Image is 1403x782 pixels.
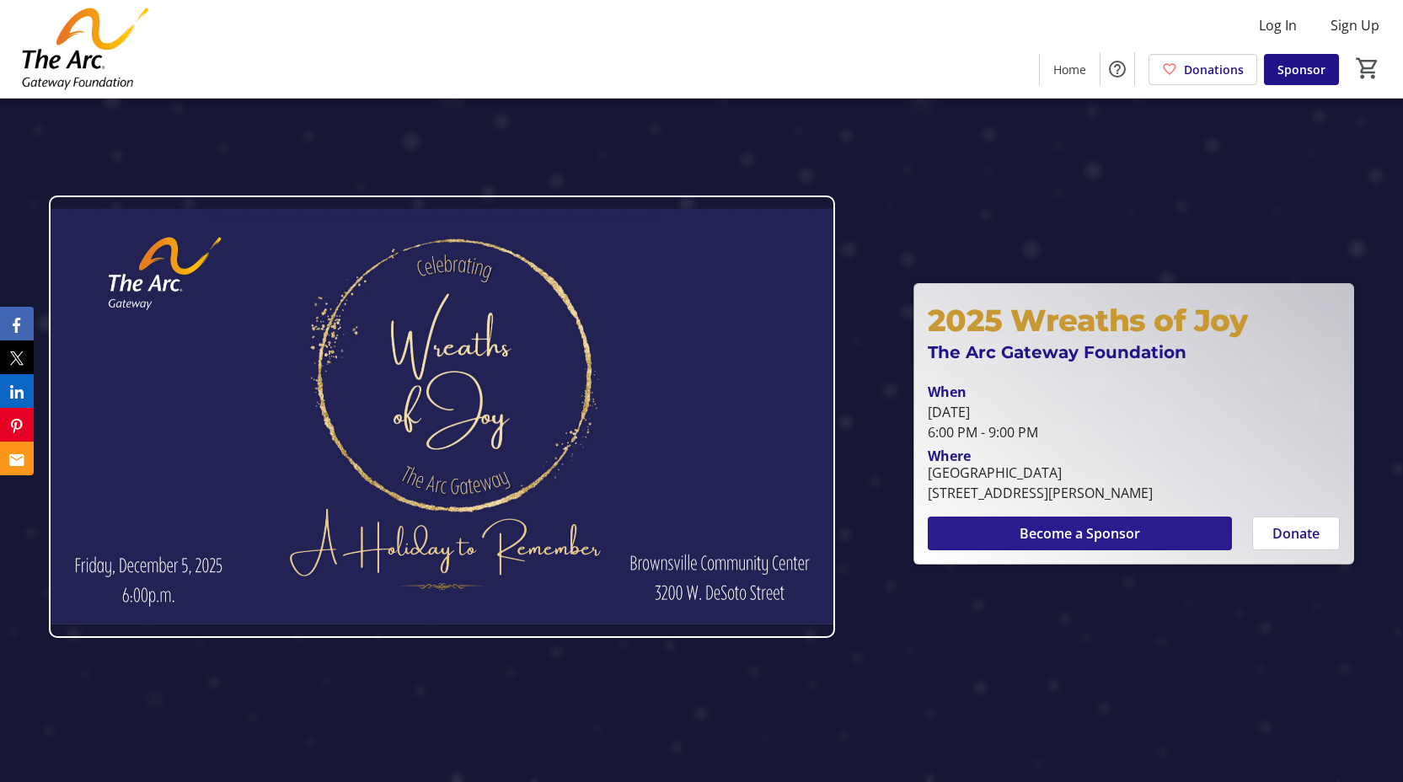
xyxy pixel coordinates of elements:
[928,342,1186,362] span: The Arc Gateway Foundation
[1317,12,1393,39] button: Sign Up
[928,463,1153,483] div: [GEOGRAPHIC_DATA]
[10,7,160,91] img: The Arc Gateway Foundation's Logo
[1277,61,1325,78] span: Sponsor
[1352,53,1383,83] button: Cart
[1245,12,1310,39] button: Log In
[1020,523,1140,544] span: Become a Sponsor
[49,195,835,638] img: Campaign CTA Media Photo
[1184,61,1244,78] span: Donations
[1053,61,1086,78] span: Home
[928,449,971,463] div: Where
[1264,54,1339,85] a: Sponsor
[1149,54,1257,85] a: Donations
[1100,52,1134,86] button: Help
[928,382,967,402] div: When
[928,302,1248,339] strong: 2025 Wreaths of Joy
[1272,523,1320,544] span: Donate
[1040,54,1100,85] a: Home
[928,517,1232,550] button: Become a Sponsor
[1252,517,1340,550] button: Donate
[928,483,1153,503] div: [STREET_ADDRESS][PERSON_NAME]
[928,402,1340,442] div: [DATE] 6:00 PM - 9:00 PM
[1259,15,1297,35] span: Log In
[1331,15,1379,35] span: Sign Up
